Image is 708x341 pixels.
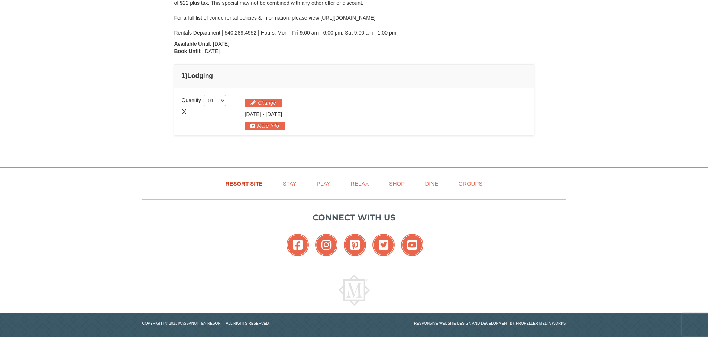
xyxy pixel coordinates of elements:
p: Connect with us [142,212,566,224]
span: Quantity : [182,97,226,103]
span: [DATE] [245,111,261,117]
a: Play [307,175,340,192]
img: Massanutten Resort Logo [339,275,370,306]
strong: Book Until: [174,48,202,54]
a: Relax [341,175,378,192]
span: [DATE] [203,48,220,54]
a: Groups [449,175,492,192]
strong: Available Until: [174,41,212,47]
a: Stay [274,175,306,192]
button: Change [245,99,282,107]
a: Shop [380,175,414,192]
a: Responsive website design and development by Propeller Media Works [414,321,566,325]
h4: 1 Lodging [182,72,527,79]
span: [DATE] [266,111,282,117]
span: [DATE] [213,41,229,47]
a: Dine [416,175,447,192]
span: X [182,106,187,117]
span: - [262,111,264,117]
span: ) [185,72,187,79]
p: Copyright © 2023 Massanutten Resort - All Rights Reserved. [137,321,354,326]
button: More Info [245,122,285,130]
a: Resort Site [216,175,272,192]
